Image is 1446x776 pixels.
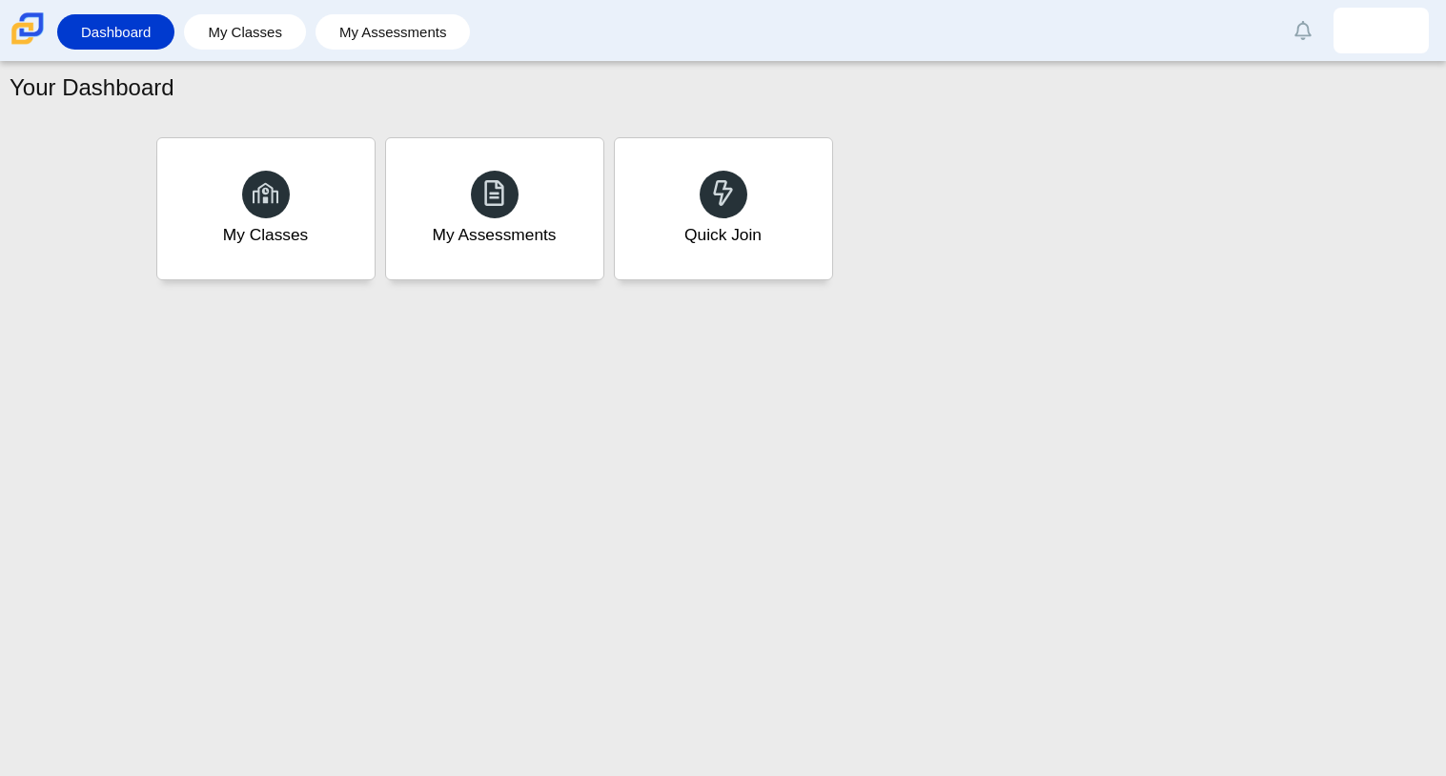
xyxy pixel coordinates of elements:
[614,137,833,280] a: Quick Join
[433,223,557,247] div: My Assessments
[684,223,762,247] div: Quick Join
[8,35,48,51] a: Carmen School of Science & Technology
[1366,15,1396,46] img: melanie.salazar.NYH37k
[10,71,174,104] h1: Your Dashboard
[67,14,165,50] a: Dashboard
[325,14,461,50] a: My Assessments
[8,9,48,49] img: Carmen School of Science & Technology
[223,223,309,247] div: My Classes
[193,14,296,50] a: My Classes
[385,137,604,280] a: My Assessments
[1334,8,1429,53] a: melanie.salazar.NYH37k
[1282,10,1324,51] a: Alerts
[156,137,376,280] a: My Classes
